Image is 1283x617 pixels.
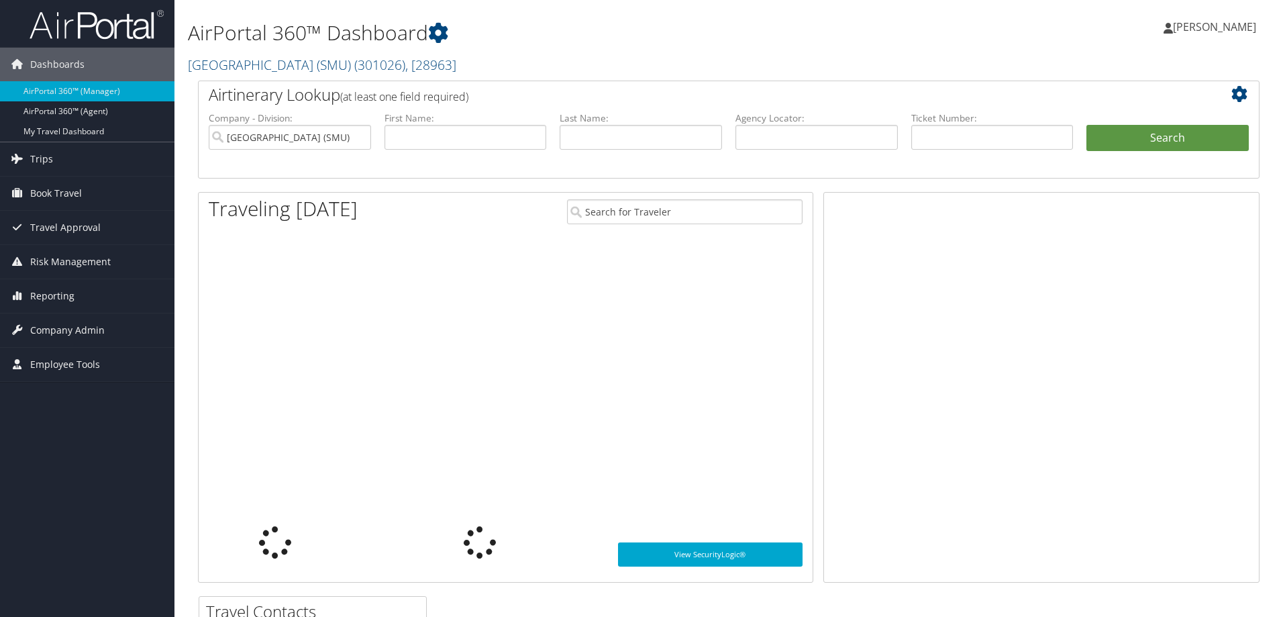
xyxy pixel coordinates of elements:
[30,142,53,176] span: Trips
[30,279,74,313] span: Reporting
[354,56,405,74] span: ( 301026 )
[209,83,1160,106] h2: Airtinerary Lookup
[618,542,803,567] a: View SecurityLogic®
[567,199,803,224] input: Search for Traveler
[735,111,898,125] label: Agency Locator:
[30,314,105,347] span: Company Admin
[1086,125,1249,152] button: Search
[188,56,456,74] a: [GEOGRAPHIC_DATA] (SMU)
[340,89,468,104] span: (at least one field required)
[560,111,722,125] label: Last Name:
[30,245,111,279] span: Risk Management
[30,9,164,40] img: airportal-logo.png
[30,348,100,381] span: Employee Tools
[30,48,85,81] span: Dashboards
[911,111,1074,125] label: Ticket Number:
[30,177,82,210] span: Book Travel
[209,111,371,125] label: Company - Division:
[209,195,358,223] h1: Traveling [DATE]
[188,19,909,47] h1: AirPortal 360™ Dashboard
[384,111,547,125] label: First Name:
[1173,19,1256,34] span: [PERSON_NAME]
[405,56,456,74] span: , [ 28963 ]
[1164,7,1270,47] a: [PERSON_NAME]
[30,211,101,244] span: Travel Approval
